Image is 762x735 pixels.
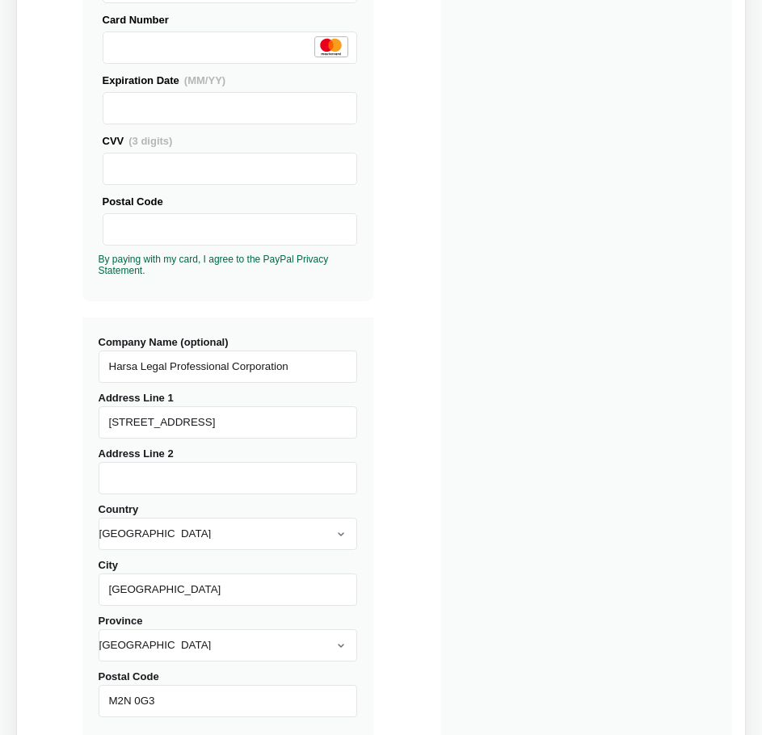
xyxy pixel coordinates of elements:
[99,503,357,550] label: Country
[99,670,357,717] label: Postal Code
[184,74,225,86] span: (MM/YY)
[99,406,357,439] input: Address Line 1
[99,573,357,606] input: City
[99,462,357,494] input: Address Line 2
[99,559,357,606] label: City
[99,518,357,550] select: Country
[99,351,357,383] input: Company Name (optional)
[103,11,357,28] div: Card Number
[103,132,357,149] div: CVV
[110,32,350,63] iframe: Secure Credit Card Frame - Credit Card Number
[99,254,329,276] a: By paying with my card, I agree to the PayPal Privacy Statement.
[103,193,357,210] div: Postal Code
[110,214,350,245] iframe: Secure Credit Card Frame - Postal Code
[99,447,357,494] label: Address Line 2
[99,685,357,717] input: Postal Code
[103,72,357,89] div: Expiration Date
[99,392,357,439] label: Address Line 1
[99,615,357,661] label: Province
[110,153,350,184] iframe: Secure Credit Card Frame - CVV
[99,629,357,661] select: Province
[110,93,350,124] iframe: Secure Credit Card Frame - Expiration Date
[99,336,357,383] label: Company Name (optional)
[128,135,172,147] span: (3 digits)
